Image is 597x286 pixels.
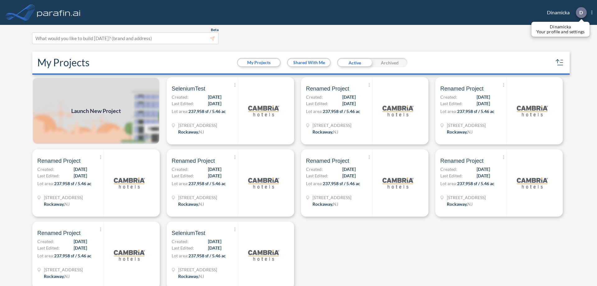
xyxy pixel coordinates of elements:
[64,201,70,207] span: NJ
[440,100,463,107] span: Last Edited:
[172,253,188,258] span: Lot area:
[188,253,226,258] span: 237,958 sf / 5.46 ac
[208,166,221,172] span: [DATE]
[440,85,484,92] span: Renamed Project
[54,253,91,258] span: 237,958 sf / 5.46 ac
[312,122,351,129] span: 321 Mt Hope Ave
[172,94,188,100] span: Created:
[440,94,457,100] span: Created:
[372,58,407,67] div: Archived
[64,274,70,279] span: NJ
[44,194,83,201] span: 321 Mt Hope Ave
[178,201,204,207] div: Rockaway, NJ
[208,245,221,251] span: [DATE]
[178,201,199,207] span: Rockaway ,
[288,59,330,66] button: Shared With Me
[517,167,548,199] img: logo
[178,194,217,201] span: 321 Mt Hope Ave
[467,201,473,207] span: NJ
[208,238,221,245] span: [DATE]
[306,181,323,186] span: Lot area:
[312,194,351,201] span: 321 Mt Hope Ave
[440,166,457,172] span: Created:
[447,129,473,135] div: Rockaway, NJ
[37,229,81,237] span: Renamed Project
[312,129,338,135] div: Rockaway, NJ
[44,201,70,207] div: Rockaway, NJ
[323,181,360,186] span: 237,958 sf / 5.46 ac
[54,181,91,186] span: 237,958 sf / 5.46 ac
[44,201,64,207] span: Rockaway ,
[199,201,204,207] span: NJ
[32,77,160,144] a: Launch New Project
[37,166,54,172] span: Created:
[536,24,585,29] p: Dinamicka
[538,7,592,18] div: Dinamicka
[44,273,70,279] div: Rockaway, NJ
[188,181,226,186] span: 237,958 sf / 5.46 ac
[178,266,217,273] span: 321 Mt Hope Ave
[306,85,349,92] span: Renamed Project
[342,100,356,107] span: [DATE]
[74,238,87,245] span: [DATE]
[447,129,467,134] span: Rockaway ,
[342,172,356,179] span: [DATE]
[312,129,333,134] span: Rockaway ,
[32,77,160,144] img: add
[477,100,490,107] span: [DATE]
[248,95,279,126] img: logo
[337,58,372,67] div: Active
[74,245,87,251] span: [DATE]
[306,172,328,179] span: Last Edited:
[457,181,494,186] span: 237,958 sf / 5.46 ac
[312,201,338,207] div: Rockaway, NJ
[208,94,221,100] span: [DATE]
[248,167,279,199] img: logo
[199,129,204,134] span: NJ
[447,201,473,207] div: Rockaway, NJ
[37,245,60,251] span: Last Edited:
[44,266,83,273] span: 321 Mt Hope Ave
[172,166,188,172] span: Created:
[188,109,226,114] span: 237,958 sf / 5.46 ac
[517,95,548,126] img: logo
[172,85,205,92] span: SeleniumTest
[74,172,87,179] span: [DATE]
[333,129,338,134] span: NJ
[440,172,463,179] span: Last Edited:
[37,181,54,186] span: Lot area:
[178,274,199,279] span: Rockaway ,
[248,240,279,271] img: logo
[306,166,323,172] span: Created:
[172,181,188,186] span: Lot area:
[74,166,87,172] span: [DATE]
[172,238,188,245] span: Created:
[37,157,81,165] span: Renamed Project
[178,273,204,279] div: Rockaway, NJ
[37,253,54,258] span: Lot area:
[199,274,204,279] span: NJ
[312,201,333,207] span: Rockaway ,
[172,157,215,165] span: Renamed Project
[333,201,338,207] span: NJ
[342,166,356,172] span: [DATE]
[447,122,486,129] span: 321 Mt Hope Ave
[172,100,194,107] span: Last Edited:
[323,109,360,114] span: 237,958 sf / 5.46 ac
[447,194,486,201] span: 321 Mt Hope Ave
[440,109,457,114] span: Lot area:
[178,129,204,135] div: Rockaway, NJ
[172,229,205,237] span: SeleniumTest
[114,240,145,271] img: logo
[457,109,494,114] span: 237,958 sf / 5.46 ac
[555,58,565,68] button: sort
[36,6,82,19] img: logo
[342,94,356,100] span: [DATE]
[238,59,280,66] button: My Projects
[382,167,414,199] img: logo
[211,27,219,32] span: Beta
[208,100,221,107] span: [DATE]
[536,29,585,34] p: Your profile and settings
[447,201,467,207] span: Rockaway ,
[37,238,54,245] span: Created:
